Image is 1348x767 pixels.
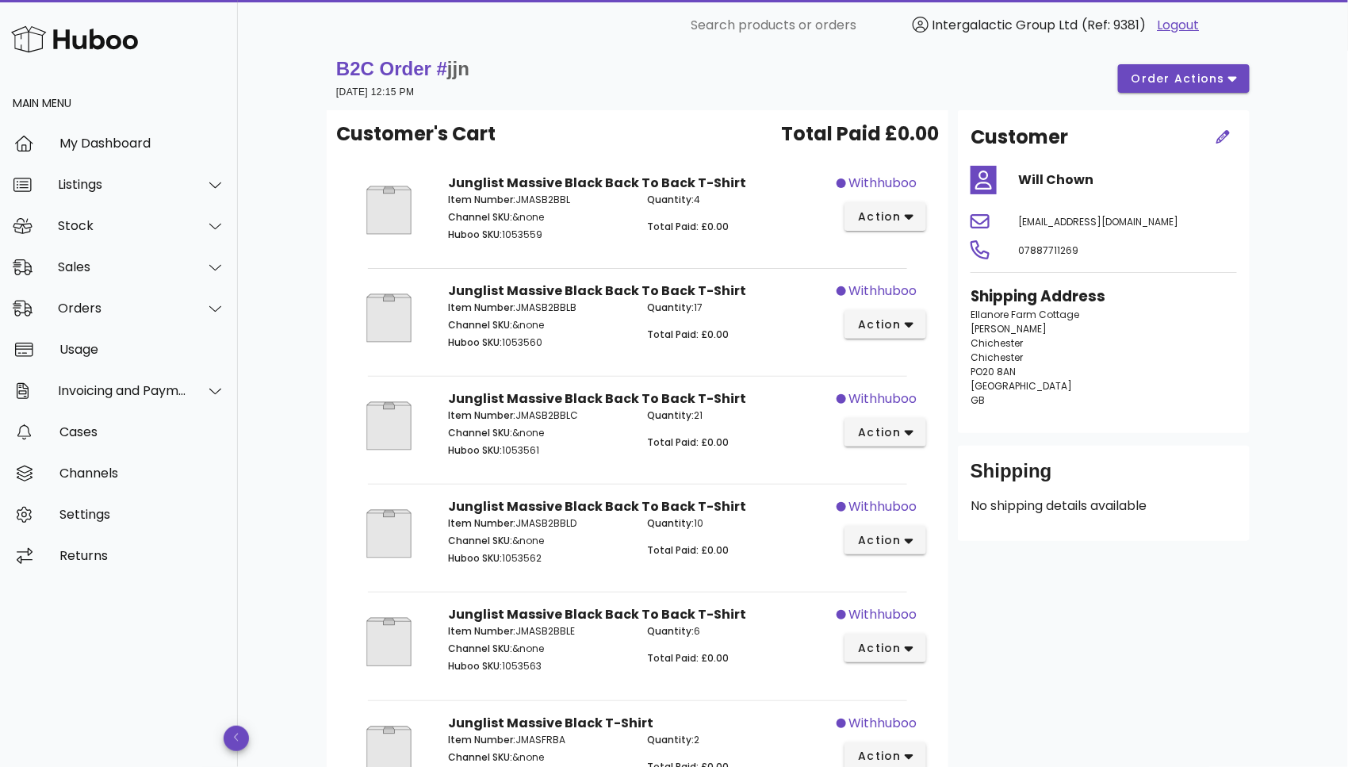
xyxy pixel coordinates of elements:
span: Customer's Cart [336,120,496,148]
span: Channel SKU: [448,426,512,439]
button: action [844,310,926,339]
p: 1053561 [448,443,628,458]
span: withhuboo [849,497,917,516]
div: Returns [59,548,225,563]
span: action [857,316,902,333]
span: 07887711269 [1018,244,1078,257]
span: action [857,640,902,657]
div: Listings [58,177,187,192]
button: action [844,634,926,662]
span: Quantity: [647,624,694,638]
button: action [844,418,926,447]
h2: Customer [971,123,1068,151]
span: withhuboo [849,282,917,301]
span: withhuboo [849,714,917,733]
a: Logout [1158,16,1200,35]
img: Product Image [349,605,429,678]
span: Channel SKU: [448,642,512,655]
span: (Ref: 9381) [1082,16,1147,34]
div: Settings [59,507,225,522]
span: Item Number: [448,193,515,206]
span: [EMAIL_ADDRESS][DOMAIN_NAME] [1018,215,1178,228]
div: Stock [58,218,187,233]
p: 21 [647,408,827,423]
span: Total Paid: £0.00 [647,328,729,341]
div: Orders [58,301,187,316]
div: Shipping [971,458,1237,497]
img: Product Image [349,497,429,570]
p: 6 [647,624,827,639]
span: Huboo SKU: [448,228,502,241]
span: Quantity: [647,301,694,314]
span: withhuboo [849,605,917,624]
span: jjn [447,58,469,79]
span: withhuboo [849,389,917,408]
span: Item Number: [448,624,515,638]
p: 1053560 [448,336,628,350]
h4: Will Chown [1018,171,1237,190]
span: Item Number: [448,408,515,422]
p: 2 [647,733,827,747]
p: 4 [647,193,827,207]
div: Invoicing and Payments [58,383,187,398]
p: 10 [647,516,827,531]
div: My Dashboard [59,136,225,151]
span: action [857,209,902,225]
strong: Junglist Massive Black Back To Back T-Shirt [448,174,746,192]
p: &none [448,210,628,224]
strong: Junglist Massive Black T-Shirt [448,714,653,732]
p: JMASB2BBL [448,193,628,207]
span: PO20 8AN [971,365,1016,378]
button: order actions [1118,64,1250,93]
strong: B2C Order # [336,58,469,79]
img: Product Image [349,389,429,462]
small: [DATE] 12:15 PM [336,86,414,98]
span: action [857,424,902,441]
span: Item Number: [448,733,515,746]
div: Usage [59,342,225,357]
div: Cases [59,424,225,439]
span: Quantity: [647,408,694,422]
p: JMASB2BBLE [448,624,628,639]
p: 1053559 [448,228,628,242]
span: Huboo SKU: [448,336,502,349]
p: JMASB2BBLC [448,408,628,423]
strong: Junglist Massive Black Back To Back T-Shirt [448,497,746,516]
button: action [844,202,926,231]
span: [PERSON_NAME] [971,322,1047,336]
span: order actions [1131,71,1226,87]
strong: Junglist Massive Black Back To Back T-Shirt [448,605,746,623]
span: Channel SKU: [448,750,512,764]
span: Chichester [971,336,1023,350]
span: Channel SKU: [448,318,512,332]
span: Total Paid: £0.00 [647,220,729,233]
div: Channels [59,466,225,481]
span: Huboo SKU: [448,659,502,673]
span: [GEOGRAPHIC_DATA] [971,379,1072,393]
p: 17 [647,301,827,315]
p: &none [448,426,628,440]
span: Total Paid £0.00 [781,120,939,148]
span: Quantity: [647,733,694,746]
p: No shipping details available [971,497,1237,516]
p: &none [448,642,628,656]
p: &none [448,534,628,548]
span: action [857,532,902,549]
span: Huboo SKU: [448,551,502,565]
span: GB [971,393,985,407]
span: Total Paid: £0.00 [647,651,729,665]
span: withhuboo [849,174,917,193]
span: Total Paid: £0.00 [647,435,729,449]
button: action [844,526,926,554]
span: Channel SKU: [448,534,512,547]
p: 1053562 [448,551,628,566]
span: Quantity: [647,516,694,530]
p: JMASB2BBLD [448,516,628,531]
p: JMASB2BBLB [448,301,628,315]
img: Product Image [349,174,429,247]
div: Sales [58,259,187,274]
span: Channel SKU: [448,210,512,224]
p: &none [448,318,628,332]
strong: Junglist Massive Black Back To Back T-Shirt [448,282,746,300]
span: Ellanore Farm Cottage [971,308,1079,321]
